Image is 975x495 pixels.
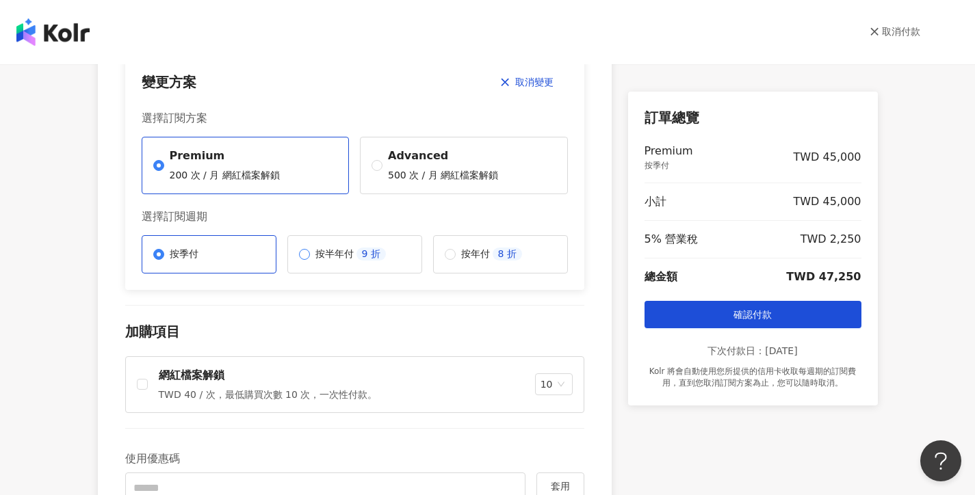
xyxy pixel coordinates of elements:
[159,368,378,383] p: 網紅檔案解鎖
[461,247,490,261] p: 按年付
[645,160,693,172] p: 按季付
[159,388,378,402] p: TWD 40 / 次，最低購買次數 10 次，一次性付款。
[142,209,568,224] p: 選擇訂閱週期
[170,148,280,163] p: Premium
[125,445,584,472] p: 使用優惠碼
[16,18,90,46] img: logo
[142,111,568,126] p: 選擇訂閱方案
[794,194,861,209] p: TWD 45,000
[645,194,666,209] p: 小計
[125,322,584,341] p: 加購項目
[645,269,677,284] p: 總金額
[551,481,570,492] span: 套用
[645,345,861,358] p: 下次付款日：[DATE]
[356,247,386,261] p: 9 折
[645,108,861,127] p: 訂單總覽
[786,269,861,284] p: TWD 47,250
[315,247,354,261] p: 按半年付
[870,25,920,39] a: 取消付款
[142,72,196,92] p: 變更方案
[645,144,693,159] p: Premium
[388,169,498,183] p: 500 次 / 月 網紅檔案解鎖
[170,169,280,183] p: 200 次 / 月 網紅檔案解鎖
[493,247,522,261] p: 8 折
[645,366,861,389] p: Kolr 將會自動使用您所提供的信用卡收取每週期的訂閱費用，直到您取消訂閱方案為止，您可以隨時取消。
[733,309,772,320] span: 確認付款
[541,374,567,394] span: 10
[486,68,568,96] button: 取消變更
[801,232,861,247] p: TWD 2,250
[920,440,961,481] iframe: Help Scout Beacon - Open
[388,148,498,163] p: Advanced
[515,77,554,88] span: 取消變更
[170,247,198,261] p: 按季付
[645,232,698,247] p: 5% 營業稅
[645,301,861,328] button: 確認付款
[794,150,861,165] p: TWD 45,000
